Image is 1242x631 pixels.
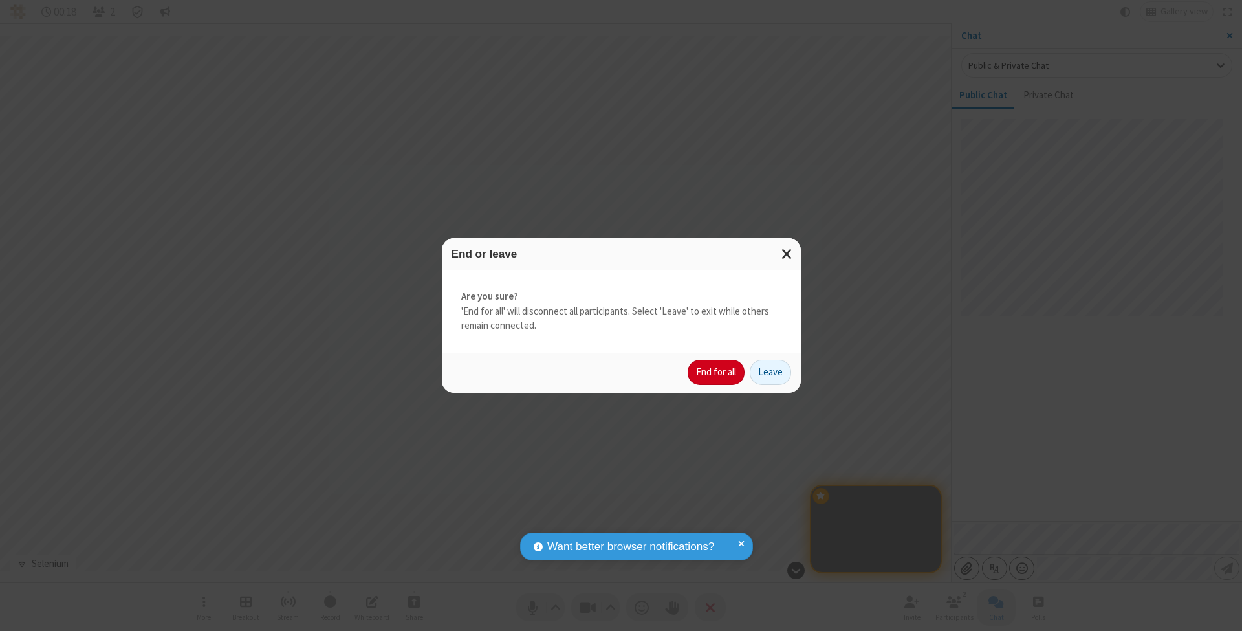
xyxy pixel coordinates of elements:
h3: End or leave [452,248,791,260]
strong: Are you sure? [461,289,781,304]
span: Want better browser notifications? [547,538,714,555]
button: End for all [688,360,745,386]
button: Leave [750,360,791,386]
div: 'End for all' will disconnect all participants. Select 'Leave' to exit while others remain connec... [442,270,801,353]
button: Close modal [774,238,801,270]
